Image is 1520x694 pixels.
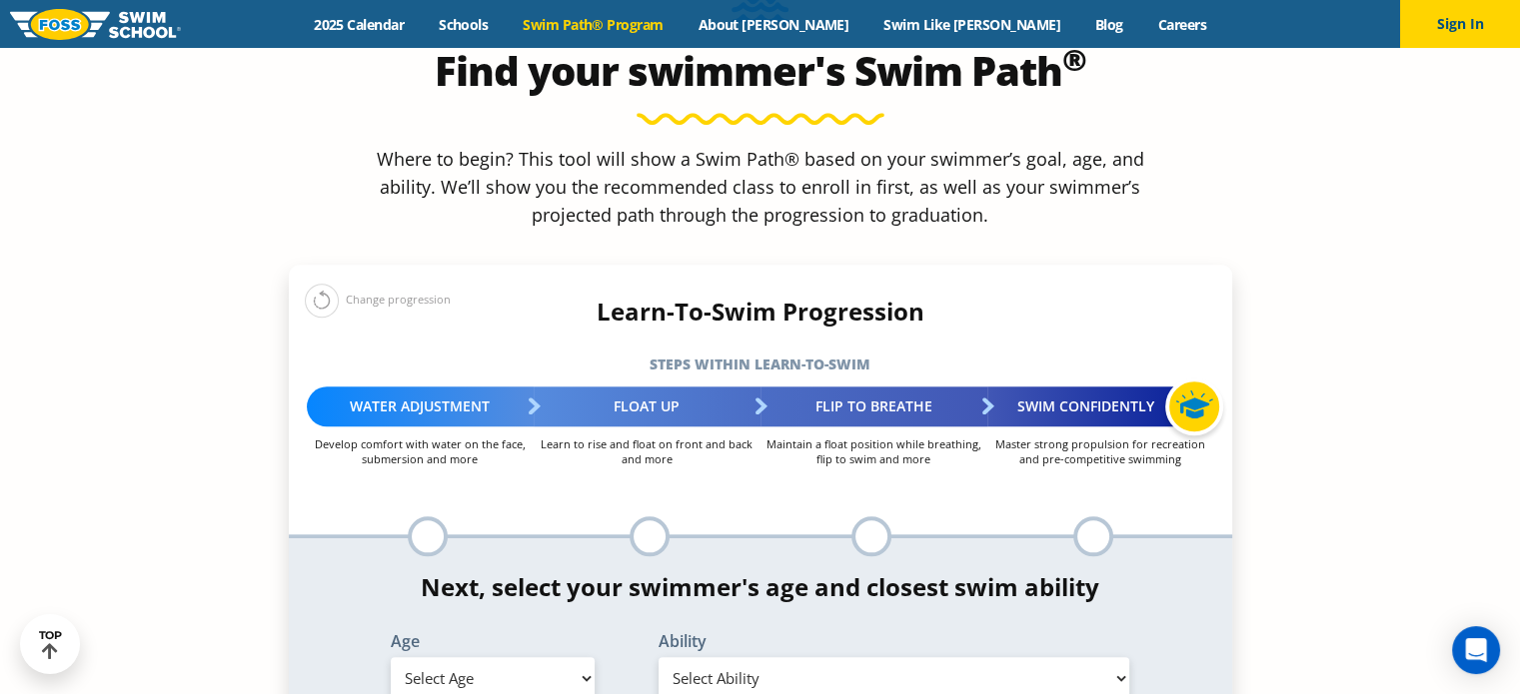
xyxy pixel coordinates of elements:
[681,15,866,34] a: About [PERSON_NAME]
[289,47,1232,95] h2: Find your swimmer's Swim Path
[534,436,760,466] p: Learn to rise and float on front and back and more
[10,9,181,40] img: FOSS Swim School Logo
[1452,626,1500,674] div: Open Intercom Messenger
[866,15,1078,34] a: Swim Like [PERSON_NAME]
[1062,39,1086,80] sup: ®
[305,283,451,318] div: Change progression
[39,629,62,660] div: TOP
[289,573,1232,601] h4: Next, select your swimmer's age and closest swim ability
[760,436,987,466] p: Maintain a float position while breathing, flip to swim and more
[659,633,1130,649] label: Ability
[289,298,1232,326] h4: Learn-To-Swim Progression
[534,386,760,426] div: Float Up
[1077,15,1140,34] a: Blog
[307,386,534,426] div: Water Adjustment
[307,436,534,466] p: Develop comfort with water on the face, submersion and more
[1140,15,1223,34] a: Careers
[506,15,681,34] a: Swim Path® Program
[987,386,1214,426] div: Swim Confidently
[391,633,595,649] label: Age
[297,15,422,34] a: 2025 Calendar
[987,436,1214,466] p: Master strong propulsion for recreation and pre-competitive swimming
[422,15,506,34] a: Schools
[760,386,987,426] div: Flip to Breathe
[289,350,1232,378] h5: Steps within Learn-to-Swim
[369,145,1152,229] p: Where to begin? This tool will show a Swim Path® based on your swimmer’s goal, age, and ability. ...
